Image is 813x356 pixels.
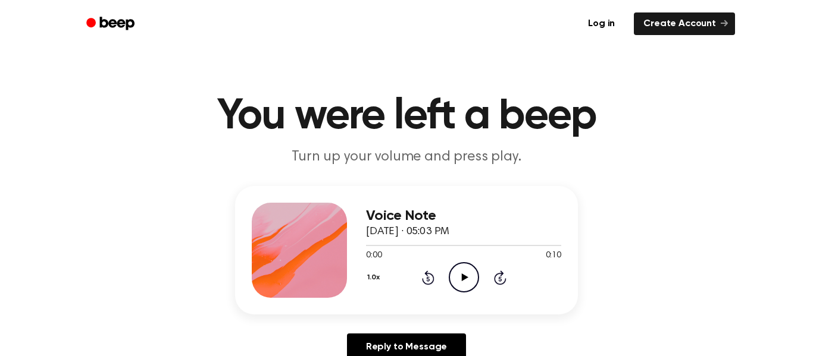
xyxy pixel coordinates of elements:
h3: Voice Note [366,208,561,224]
a: Create Account [634,12,735,35]
span: [DATE] · 05:03 PM [366,226,449,237]
h1: You were left a beep [102,95,711,138]
button: 1.0x [366,267,384,288]
a: Log in [576,10,627,37]
span: 0:00 [366,250,382,262]
span: 0:10 [546,250,561,262]
a: Beep [78,12,145,36]
p: Turn up your volume and press play. [178,147,635,167]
